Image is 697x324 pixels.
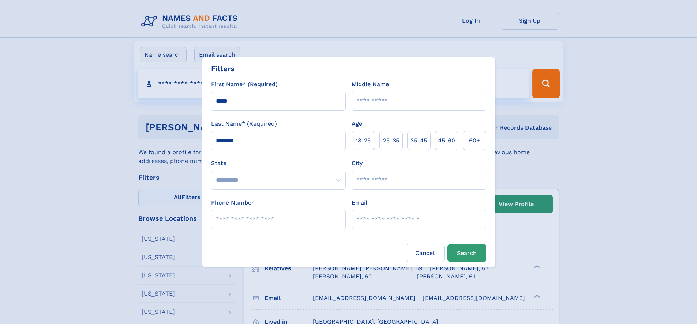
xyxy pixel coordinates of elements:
label: Middle Name [352,80,389,89]
span: 60+ [469,136,480,145]
span: 25‑35 [383,136,399,145]
label: First Name* (Required) [211,80,278,89]
div: Filters [211,63,235,74]
label: Cancel [406,244,445,262]
label: State [211,159,346,168]
span: 18‑25 [356,136,371,145]
label: City [352,159,363,168]
span: 35‑45 [411,136,427,145]
label: Last Name* (Required) [211,119,277,128]
span: 45‑60 [438,136,455,145]
label: Phone Number [211,198,254,207]
button: Search [447,244,486,262]
label: Age [352,119,362,128]
label: Email [352,198,367,207]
